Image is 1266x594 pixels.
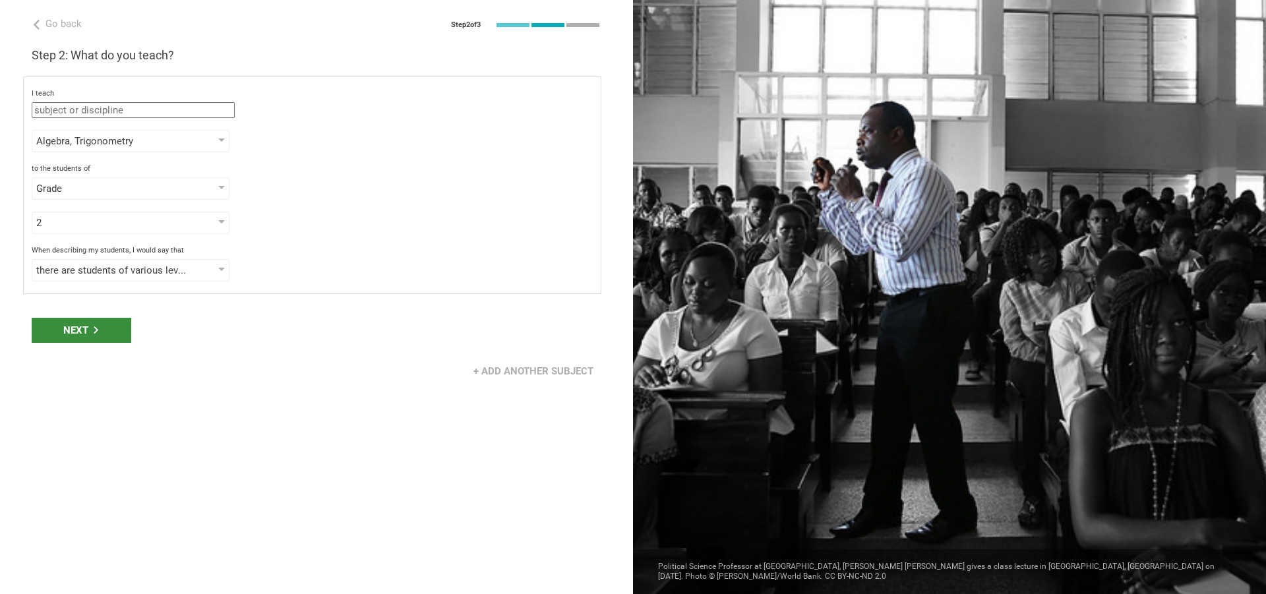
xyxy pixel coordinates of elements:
div: I teach [32,89,593,98]
div: to the students of [32,164,593,173]
div: Grade [36,182,187,195]
span: Go back [45,18,82,30]
div: Algebra, Trigonometry [36,134,187,148]
div: Next [32,318,131,343]
div: Political Science Professor at [GEOGRAPHIC_DATA], [PERSON_NAME] [PERSON_NAME] gives a class lectu... [633,549,1266,594]
h3: Step 2: What do you teach? [32,47,601,63]
div: 2 [36,216,187,229]
div: there are students of various level of skill, there are a few that perform well, but the rest are... [36,264,187,277]
input: subject or discipline [32,102,235,118]
div: Step 2 of 3 [451,20,481,30]
div: When describing my students, I would say that [32,246,593,255]
div: + Add another subject [466,359,601,384]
